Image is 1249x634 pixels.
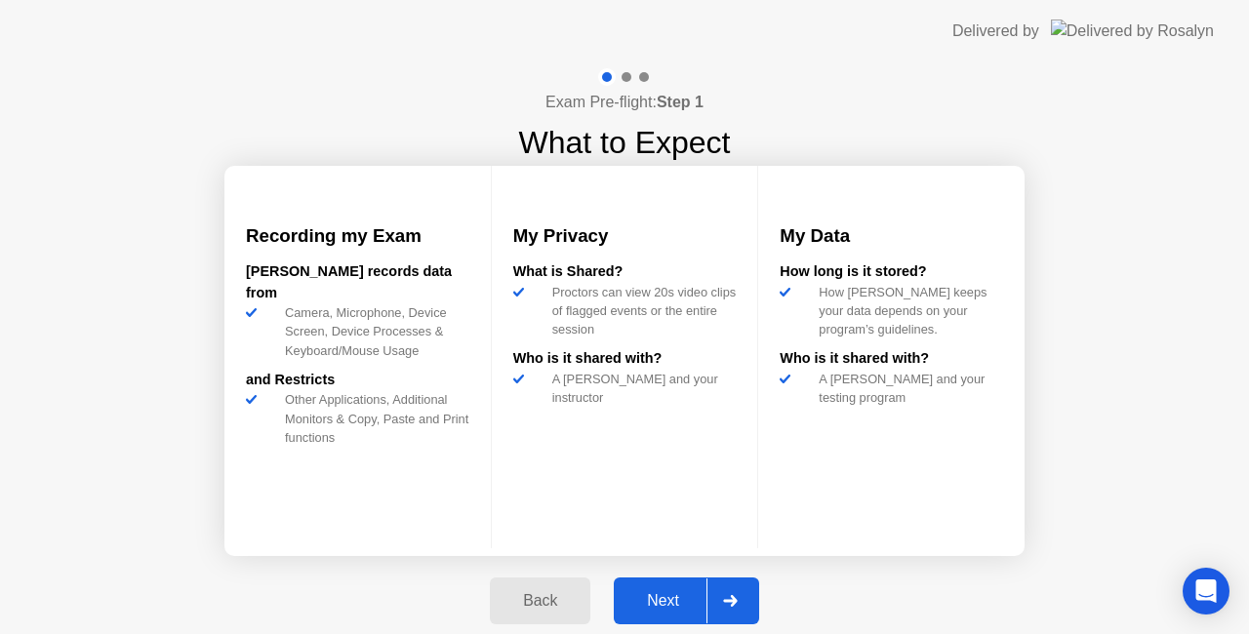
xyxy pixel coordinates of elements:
div: [PERSON_NAME] records data from [246,261,469,303]
h3: Recording my Exam [246,222,469,250]
h3: My Privacy [513,222,737,250]
div: Open Intercom Messenger [1183,568,1229,614]
div: Who is it shared with? [513,348,737,370]
div: Camera, Microphone, Device Screen, Device Processes & Keyboard/Mouse Usage [277,303,469,360]
div: Proctors can view 20s video clips of flagged events or the entire session [544,283,737,339]
div: Next [620,592,706,610]
div: What is Shared? [513,261,737,283]
h4: Exam Pre-flight: [545,91,704,114]
div: A [PERSON_NAME] and your testing program [811,370,1003,407]
div: Other Applications, Additional Monitors & Copy, Paste and Print functions [277,390,469,447]
div: Back [496,592,584,610]
div: How [PERSON_NAME] keeps your data depends on your program’s guidelines. [811,283,1003,339]
button: Back [490,577,590,624]
div: Who is it shared with? [780,348,1003,370]
div: How long is it stored? [780,261,1003,283]
h1: What to Expect [519,119,731,166]
b: Step 1 [657,94,704,110]
h3: My Data [780,222,1003,250]
button: Next [614,577,759,624]
div: and Restricts [246,370,469,391]
div: Delivered by [952,20,1039,43]
img: Delivered by Rosalyn [1051,20,1214,42]
div: A [PERSON_NAME] and your instructor [544,370,737,407]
